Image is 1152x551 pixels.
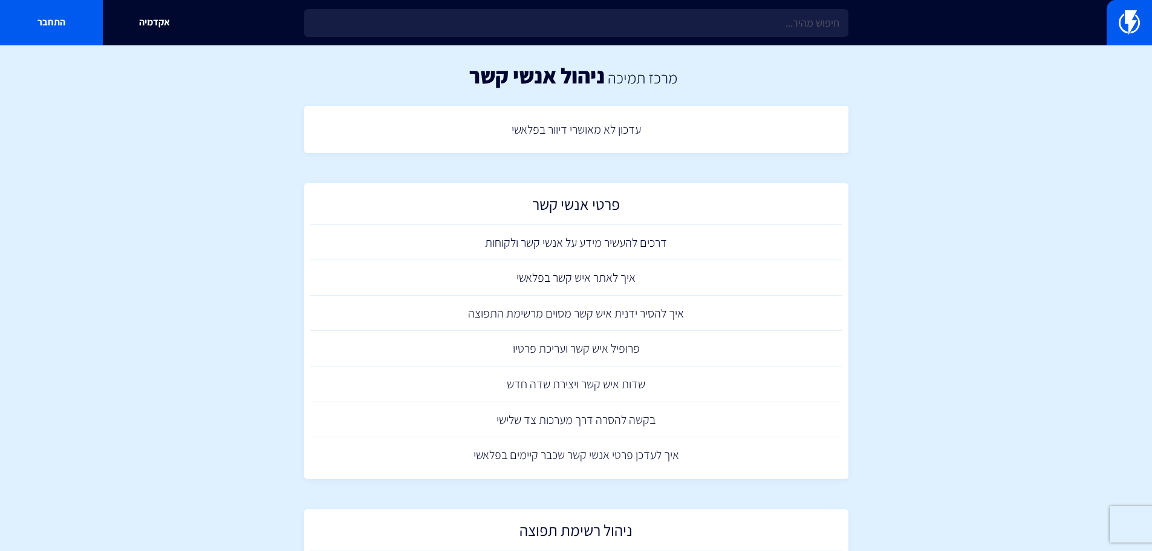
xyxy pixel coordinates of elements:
a: ניהול רשימת תפוצה [310,515,842,551]
a: איך לאתר איש קשר בפלאשי [310,260,842,296]
input: חיפוש מהיר... [304,9,848,37]
a: דרכים להעשיר מידע על אנשי קשר ולקוחות [310,225,842,261]
a: פרטי אנשי קשר [310,189,842,225]
a: פרופיל איש קשר ועריכת פרטיו [310,331,842,367]
a: בקשה להסרה דרך מערכות צד שלישי [310,402,842,438]
h2: פרטי אנשי קשר [316,195,836,219]
a: איך לעדכן פרטי אנשי קשר שכבר קיימים בפלאשי [310,437,842,473]
a: שדות איש קשר ויצירת שדה חדש [310,367,842,402]
a: איך להסיר ידנית איש קשר מסוים מרשימת התפוצה [310,296,842,331]
a: עדכון לא מאושרי דיוור בפלאשי [310,112,842,148]
h1: ניהול אנשי קשר [469,64,605,88]
h2: ניהול רשימת תפוצה [316,521,836,545]
a: מרכז תמיכה [608,67,677,88]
